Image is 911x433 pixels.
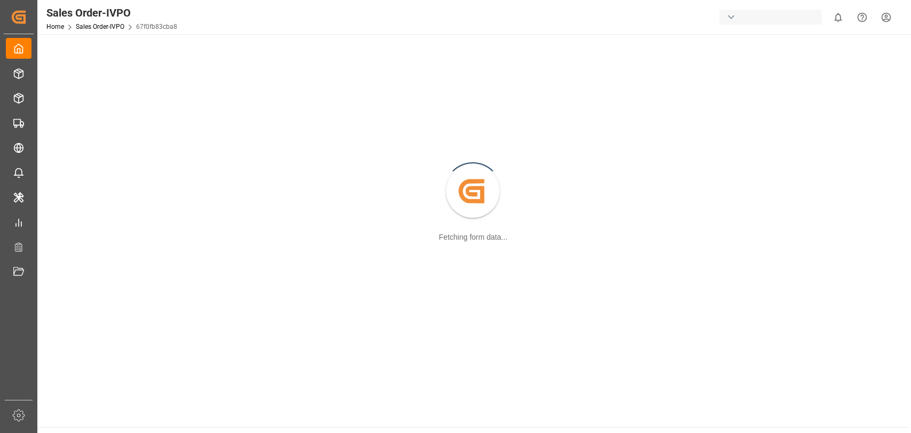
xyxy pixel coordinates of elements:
[46,5,177,21] div: Sales Order-IVPO
[46,23,64,30] a: Home
[439,232,507,243] div: Fetching form data...
[850,5,874,29] button: Help Center
[76,23,124,30] a: Sales Order-IVPO
[826,5,850,29] button: show 0 new notifications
